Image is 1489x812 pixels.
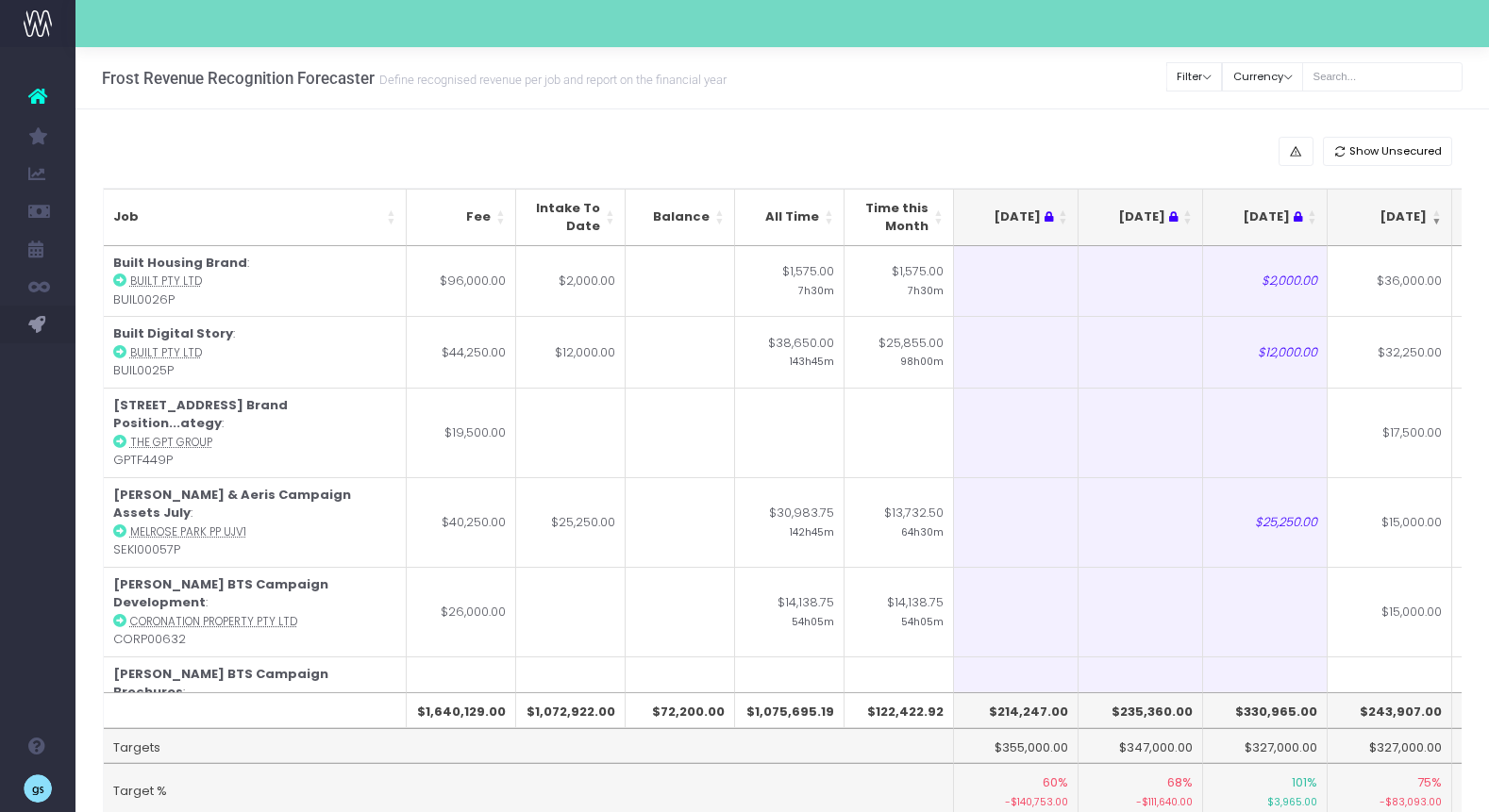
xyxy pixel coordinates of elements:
small: Define recognised revenue per job and report on the financial year [375,69,727,88]
span: 60% [1043,773,1068,792]
td: $26,000.00 [407,567,516,656]
small: -$140,753.00 [963,792,1068,810]
img: images/default_profile_image.png [24,774,52,803]
td: $327,000.00 [1203,728,1328,764]
td: $15,000.00 [1328,656,1452,746]
button: Currency [1222,62,1303,91]
th: $214,247.00 [954,692,1079,728]
small: 142h45m [790,522,834,539]
small: 143h45m [790,352,834,369]
strong: Built Housing Brand [113,254,247,272]
td: $14,138.75 [735,567,845,656]
td: $17,500.00 [1328,388,1452,477]
span: Show Unsecured [1349,143,1442,159]
th: $243,907.00 [1328,692,1452,728]
td: : CORP00632 [104,567,407,656]
strong: [PERSON_NAME] & Aeris Campaign Assets July [113,486,351,522]
th: $1,075,695.19 [735,692,845,728]
td: : BUIL0025P [104,316,407,388]
td: $12,000.00 [516,316,626,388]
span: 75% [1417,773,1442,792]
td: $355,000.00 [954,728,1079,764]
td: : BUIL0026P [104,246,407,317]
td: $40,250.00 [407,477,516,567]
abbr: Built Pty Ltd [130,273,202,289]
td: $25,855.00 [845,316,954,388]
th: May 25 : activate to sort column ascending [954,189,1079,246]
small: 64h30m [901,522,944,539]
th: $72,200.00 [626,692,735,728]
td: $19,500.00 [407,388,516,477]
span: 101% [1292,773,1317,792]
td: $15,000.00 [1328,477,1452,567]
th: $235,360.00 [1079,692,1203,728]
abbr: Melrose Park PP UJV1 [130,524,246,539]
td: $12,000.00 [1203,316,1328,388]
th: Job: activate to sort column ascending [104,189,407,246]
abbr: The GPT Group [130,435,212,450]
small: $3,965.00 [1213,792,1317,810]
td: $14,138.75 [845,567,954,656]
th: Aug 25: activate to sort column ascending [1328,189,1452,246]
small: 7h30m [908,281,944,298]
td: $38,650.00 [735,316,845,388]
small: 54h05m [792,612,834,629]
th: All Time: activate to sort column ascending [735,189,845,246]
th: Balance: activate to sort column ascending [626,189,735,246]
small: -$83,093.00 [1337,792,1442,810]
td: $32,250.00 [1328,316,1452,388]
td: $327,000.00 [1328,728,1452,764]
th: Intake To Date: activate to sort column ascending [516,189,626,246]
th: Time this Month: activate to sort column ascending [845,189,954,246]
td: $15,000.00 [1328,567,1452,656]
td: $39,000.00 [407,656,516,746]
strong: [PERSON_NAME] BTS Campaign Brochures [113,665,328,702]
th: $1,640,129.00 [407,692,516,728]
td: $30,983.75 [735,477,845,567]
small: 7h30m [798,281,834,298]
small: 98h00m [900,352,944,369]
td: $347,000.00 [1079,728,1203,764]
td: $13,732.50 [845,477,954,567]
th: $330,965.00 [1203,692,1328,728]
th: Jul 25 : activate to sort column ascending [1203,189,1328,246]
button: Filter [1166,62,1223,91]
strong: [STREET_ADDRESS] Brand Position...ategy [113,396,288,433]
td: $96,000.00 [407,246,516,317]
td: $44,250.00 [407,316,516,388]
td: $1,575.00 [845,246,954,317]
td: $2,000.00 [1203,246,1328,317]
th: $122,422.92 [845,692,954,728]
td: $25,250.00 [516,477,626,567]
h3: Frost Revenue Recognition Forecaster [102,69,727,88]
td: $36,000.00 [1328,246,1452,317]
td: $1,575.00 [735,246,845,317]
input: Search... [1302,62,1463,91]
td: Targets [104,728,954,764]
th: Jun 25 : activate to sort column ascending [1079,189,1203,246]
th: $1,072,922.00 [516,692,626,728]
strong: [PERSON_NAME] BTS Campaign Development [113,575,328,612]
td: : SEKI00057P [104,477,407,567]
td: $2,000.00 [516,246,626,317]
td: : CORP0633P [104,656,407,746]
small: 54h05m [901,612,944,629]
button: Show Unsecured [1323,137,1453,166]
abbr: Built Pty Ltd [130,345,202,360]
strong: Built Digital Story [113,324,233,342]
small: -$111,640.00 [1088,792,1193,810]
span: 68% [1167,773,1193,792]
abbr: Coronation Property Pty Ltd [130,614,297,629]
th: Fee: activate to sort column ascending [407,189,516,246]
td: $25,250.00 [1203,477,1328,567]
td: : GPTF449P [104,388,407,477]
